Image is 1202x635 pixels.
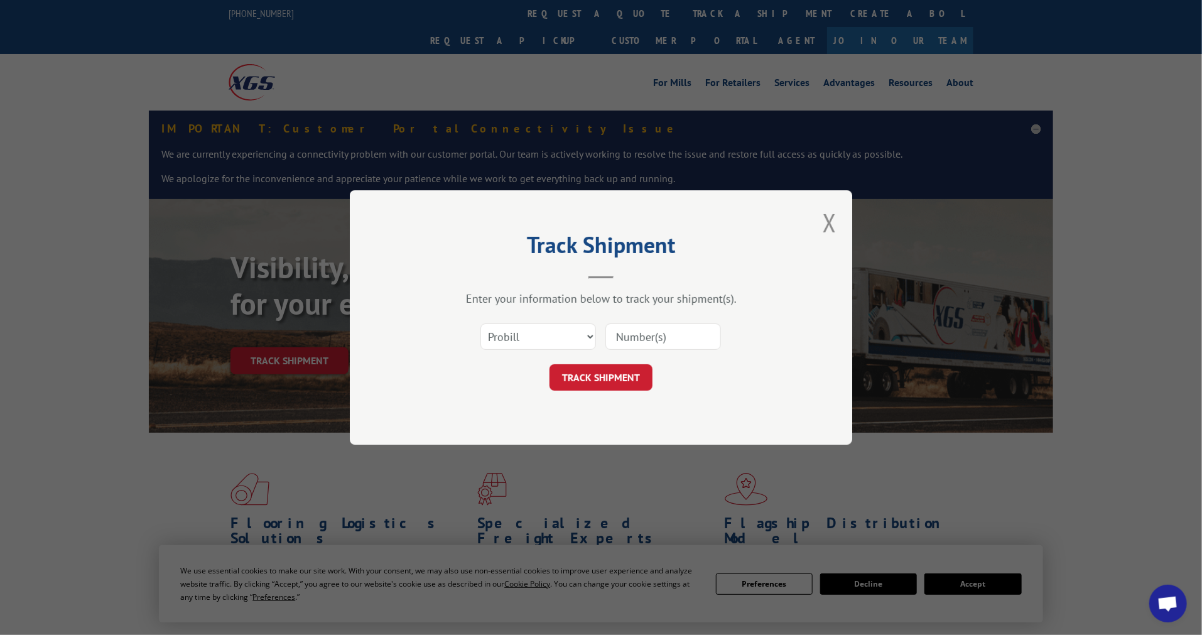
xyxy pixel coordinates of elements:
[413,236,789,260] h2: Track Shipment
[605,323,721,350] input: Number(s)
[823,206,837,239] button: Close modal
[1149,585,1187,622] div: Open chat
[550,364,652,391] button: TRACK SHIPMENT
[413,291,789,306] div: Enter your information below to track your shipment(s).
